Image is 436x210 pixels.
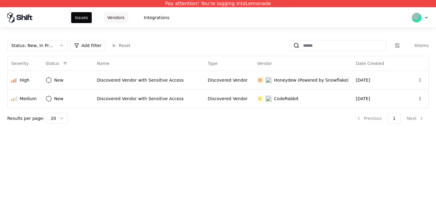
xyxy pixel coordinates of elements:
[266,77,272,83] img: Honeydew (Powered by Snowflake)
[70,40,105,51] button: Add Filter
[356,96,403,102] div: [DATE]
[11,60,29,66] div: Severity
[405,42,429,49] div: 4 items
[97,60,109,66] div: Name
[97,96,200,102] div: Discovered Vendor with Sensitive Access
[20,96,37,102] div: Medium
[208,77,250,83] div: Discovered Vendor
[257,96,263,102] div: C
[356,60,384,66] div: Date Created
[54,77,64,83] div: New
[46,93,74,104] button: New
[108,40,134,51] button: Reset
[208,96,250,102] div: Discovered Vendor
[257,60,272,66] div: Vendor
[46,60,59,66] div: Status
[274,96,299,102] div: CodeRabbit
[208,60,217,66] div: Type
[104,12,128,23] button: Vendors
[274,77,348,83] div: Honeydew (Powered by Snowflake)
[71,12,92,23] button: Issues
[7,115,44,121] p: Results per page:
[140,12,173,23] button: Integrations
[257,77,263,83] div: D
[54,96,64,102] div: New
[46,75,74,86] button: New
[97,77,200,83] div: Discovered Vendor with Sensitive Access
[352,113,429,124] nav: pagination
[266,96,272,102] img: CodeRabbit
[20,77,29,83] div: High
[356,77,403,83] div: [DATE]
[11,42,54,49] div: Status : New, In Progress
[388,113,401,124] button: 1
